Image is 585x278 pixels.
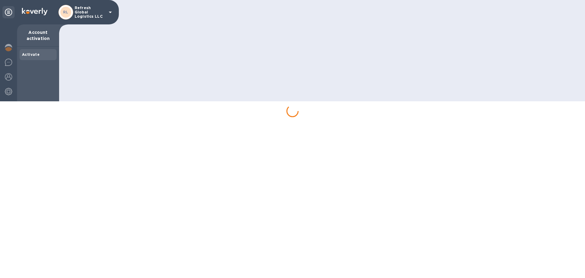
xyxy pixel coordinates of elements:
[22,8,48,15] img: Logo
[22,29,54,42] p: Account activation
[63,10,69,14] b: RL
[75,6,105,19] p: Refresh Global Logistics LLC
[22,52,40,57] b: Activate
[2,6,15,18] div: Unpin categories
